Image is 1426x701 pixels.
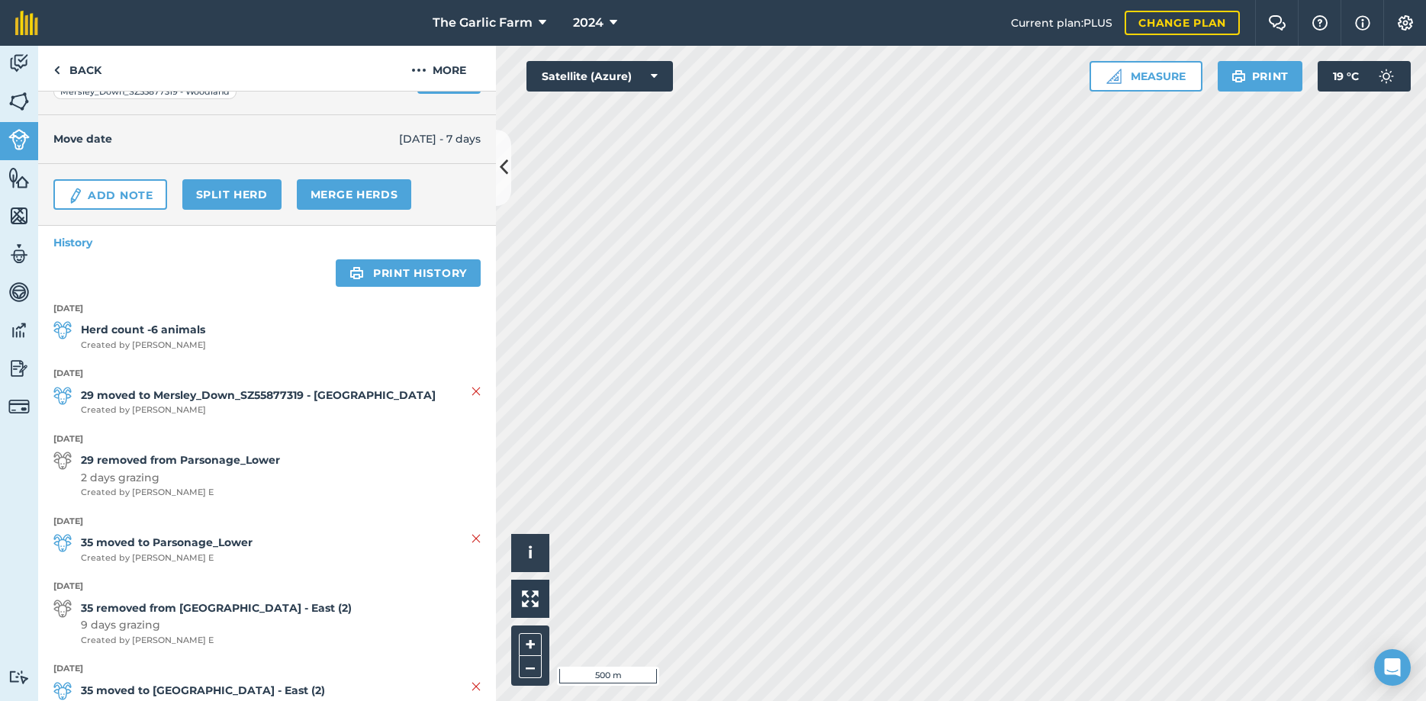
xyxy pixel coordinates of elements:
[297,179,412,210] a: Merge Herds
[53,179,167,210] a: Add Note
[53,452,72,470] img: svg+xml;base64,PD94bWwgdmVyc2lvbj0iMS4wIiBlbmNvZGluZz0idXRmLTgiPz4KPCEtLSBHZW5lcmF0b3I6IEFkb2JlIE...
[472,529,481,548] img: svg+xml;base64,PHN2ZyB4bWxucz0iaHR0cDovL3d3dy53My5vcmcvMjAwMC9zdmciIHdpZHRoPSIyMiIgaGVpZ2h0PSIzMC...
[1333,61,1359,92] span: 19 ° C
[1125,11,1240,35] a: Change plan
[53,85,237,100] div: Mersley_Down_SZ55877319 - Woodland
[53,682,72,700] img: svg+xml;base64,PD94bWwgdmVyc2lvbj0iMS4wIiBlbmNvZGluZz0idXRmLTgiPz4KPCEtLSBHZW5lcmF0b3I6IEFkb2JlIE...
[8,357,30,380] img: svg+xml;base64,PD94bWwgdmVyc2lvbj0iMS4wIiBlbmNvZGluZz0idXRmLTgiPz4KPCEtLSBHZW5lcmF0b3I6IEFkb2JlIE...
[81,616,352,633] span: 9 days grazing
[511,534,549,572] button: i
[1090,61,1202,92] button: Measure
[349,264,364,282] img: svg+xml;base64,PHN2ZyB4bWxucz0iaHR0cDovL3d3dy53My5vcmcvMjAwMC9zdmciIHdpZHRoPSIxOSIgaGVpZ2h0PSIyNC...
[53,321,72,339] img: svg+xml;base64,PD94bWwgdmVyc2lvbj0iMS4wIiBlbmNvZGluZz0idXRmLTgiPz4KPCEtLSBHZW5lcmF0b3I6IEFkb2JlIE...
[8,166,30,189] img: svg+xml;base64,PHN2ZyB4bWxucz0iaHR0cDovL3d3dy53My5vcmcvMjAwMC9zdmciIHdpZHRoPSI1NiIgaGVpZ2h0PSI2MC...
[1374,649,1411,686] div: Open Intercom Messenger
[81,551,253,565] span: Created by [PERSON_NAME] E
[1355,14,1370,32] img: svg+xml;base64,PHN2ZyB4bWxucz0iaHR0cDovL3d3dy53My5vcmcvMjAwMC9zdmciIHdpZHRoPSIxNyIgaGVpZ2h0PSIxNy...
[53,432,481,446] strong: [DATE]
[8,243,30,265] img: svg+xml;base64,PD94bWwgdmVyc2lvbj0iMS4wIiBlbmNvZGluZz0idXRmLTgiPz4KPCEtLSBHZW5lcmF0b3I6IEFkb2JlIE...
[53,302,481,316] strong: [DATE]
[81,321,206,338] strong: Herd count -6 animals
[81,486,280,500] span: Created by [PERSON_NAME] E
[81,682,325,699] strong: 35 moved to [GEOGRAPHIC_DATA] - East (2)
[8,319,30,342] img: svg+xml;base64,PD94bWwgdmVyc2lvbj0iMS4wIiBlbmNvZGluZz0idXRmLTgiPz4KPCEtLSBHZW5lcmF0b3I6IEFkb2JlIE...
[573,14,604,32] span: 2024
[38,46,117,91] a: Back
[1311,15,1329,31] img: A question mark icon
[1231,67,1246,85] img: svg+xml;base64,PHN2ZyB4bWxucz0iaHR0cDovL3d3dy53My5vcmcvMjAwMC9zdmciIHdpZHRoPSIxOSIgaGVpZ2h0PSIyNC...
[472,677,481,696] img: svg+xml;base64,PHN2ZyB4bWxucz0iaHR0cDovL3d3dy53My5vcmcvMjAwMC9zdmciIHdpZHRoPSIyMiIgaGVpZ2h0PSIzMC...
[399,130,481,147] span: [DATE] - 7 days
[81,469,280,486] span: 2 days grazing
[53,61,60,79] img: svg+xml;base64,PHN2ZyB4bWxucz0iaHR0cDovL3d3dy53My5vcmcvMjAwMC9zdmciIHdpZHRoPSI5IiBoZWlnaHQ9IjI0Ii...
[81,600,352,616] strong: 35 removed from [GEOGRAPHIC_DATA] - East (2)
[81,339,206,352] span: Created by [PERSON_NAME]
[1396,15,1415,31] img: A cog icon
[8,90,30,113] img: svg+xml;base64,PHN2ZyB4bWxucz0iaHR0cDovL3d3dy53My5vcmcvMjAwMC9zdmciIHdpZHRoPSI1NiIgaGVpZ2h0PSI2MC...
[8,52,30,75] img: svg+xml;base64,PD94bWwgdmVyc2lvbj0iMS4wIiBlbmNvZGluZz0idXRmLTgiPz4KPCEtLSBHZW5lcmF0b3I6IEFkb2JlIE...
[53,387,72,405] img: svg+xml;base64,PD94bWwgdmVyc2lvbj0iMS4wIiBlbmNvZGluZz0idXRmLTgiPz4KPCEtLSBHZW5lcmF0b3I6IEFkb2JlIE...
[1106,69,1122,84] img: Ruler icon
[8,129,30,150] img: svg+xml;base64,PD94bWwgdmVyc2lvbj0iMS4wIiBlbmNvZGluZz0idXRmLTgiPz4KPCEtLSBHZW5lcmF0b3I6IEFkb2JlIE...
[1218,61,1303,92] button: Print
[381,46,496,91] button: More
[336,259,481,287] a: Print history
[519,656,542,678] button: –
[1011,14,1112,31] span: Current plan : PLUS
[519,633,542,656] button: +
[472,382,481,400] img: svg+xml;base64,PHN2ZyB4bWxucz0iaHR0cDovL3d3dy53My5vcmcvMjAwMC9zdmciIHdpZHRoPSIyMiIgaGVpZ2h0PSIzMC...
[526,61,673,92] button: Satellite (Azure)
[1268,15,1286,31] img: Two speech bubbles overlapping with the left bubble in the forefront
[433,14,533,32] span: The Garlic Farm
[53,580,481,593] strong: [DATE]
[15,11,38,35] img: fieldmargin Logo
[81,634,352,648] span: Created by [PERSON_NAME] E
[38,226,496,259] a: History
[1371,61,1402,92] img: svg+xml;base64,PD94bWwgdmVyc2lvbj0iMS4wIiBlbmNvZGluZz0idXRmLTgiPz4KPCEtLSBHZW5lcmF0b3I6IEFkb2JlIE...
[81,387,436,404] strong: 29 moved to Mersley_Down_SZ55877319 - [GEOGRAPHIC_DATA]
[8,670,30,684] img: svg+xml;base64,PD94bWwgdmVyc2lvbj0iMS4wIiBlbmNvZGluZz0idXRmLTgiPz4KPCEtLSBHZW5lcmF0b3I6IEFkb2JlIE...
[53,367,481,381] strong: [DATE]
[1318,61,1411,92] button: 19 °C
[53,515,481,529] strong: [DATE]
[8,204,30,227] img: svg+xml;base64,PHN2ZyB4bWxucz0iaHR0cDovL3d3dy53My5vcmcvMjAwMC9zdmciIHdpZHRoPSI1NiIgaGVpZ2h0PSI2MC...
[411,61,427,79] img: svg+xml;base64,PHN2ZyB4bWxucz0iaHR0cDovL3d3dy53My5vcmcvMjAwMC9zdmciIHdpZHRoPSIyMCIgaGVpZ2h0PSIyNC...
[53,662,481,676] strong: [DATE]
[53,600,72,618] img: svg+xml;base64,PD94bWwgdmVyc2lvbj0iMS4wIiBlbmNvZGluZz0idXRmLTgiPz4KPCEtLSBHZW5lcmF0b3I6IEFkb2JlIE...
[81,534,253,551] strong: 35 moved to Parsonage_Lower
[522,590,539,607] img: Four arrows, one pointing top left, one top right, one bottom right and the last bottom left
[8,396,30,417] img: svg+xml;base64,PD94bWwgdmVyc2lvbj0iMS4wIiBlbmNvZGluZz0idXRmLTgiPz4KPCEtLSBHZW5lcmF0b3I6IEFkb2JlIE...
[8,281,30,304] img: svg+xml;base64,PD94bWwgdmVyc2lvbj0iMS4wIiBlbmNvZGluZz0idXRmLTgiPz4KPCEtLSBHZW5lcmF0b3I6IEFkb2JlIE...
[81,452,280,468] strong: 29 removed from Parsonage_Lower
[67,187,84,205] img: svg+xml;base64,PD94bWwgdmVyc2lvbj0iMS4wIiBlbmNvZGluZz0idXRmLTgiPz4KPCEtLSBHZW5lcmF0b3I6IEFkb2JlIE...
[528,543,533,562] span: i
[53,130,399,147] h4: Move date
[81,404,436,417] span: Created by [PERSON_NAME]
[182,179,282,210] a: Split herd
[53,534,72,552] img: svg+xml;base64,PD94bWwgdmVyc2lvbj0iMS4wIiBlbmNvZGluZz0idXRmLTgiPz4KPCEtLSBHZW5lcmF0b3I6IEFkb2JlIE...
